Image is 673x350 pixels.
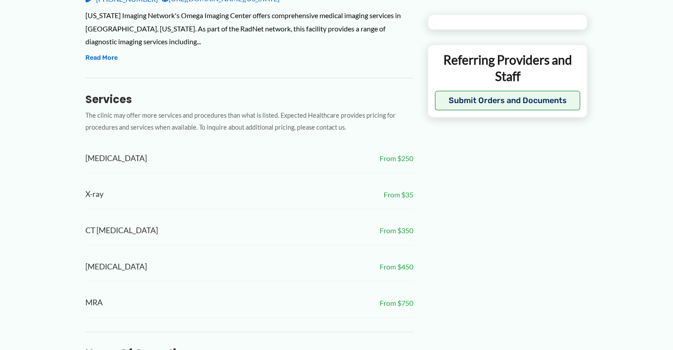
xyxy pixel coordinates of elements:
span: From $750 [380,296,413,310]
span: CT [MEDICAL_DATA] [85,223,158,238]
div: [US_STATE] Imaging Network's Omega Imaging Center offers comprehensive medical imaging services i... [85,9,413,48]
button: Read More [85,53,118,63]
span: From $35 [384,188,413,201]
span: [MEDICAL_DATA] [85,260,147,274]
p: Referring Providers and Staff [435,52,581,84]
button: Submit Orders and Documents [435,91,581,110]
span: From $450 [380,260,413,273]
span: MRA [85,296,103,310]
span: [MEDICAL_DATA] [85,151,147,166]
span: From $250 [380,152,413,165]
h3: Services [85,92,413,106]
span: X-ray [85,187,104,202]
p: The clinic may offer more services and procedures than what is listed. Expected Healthcare provid... [85,110,413,134]
span: From $350 [380,224,413,237]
